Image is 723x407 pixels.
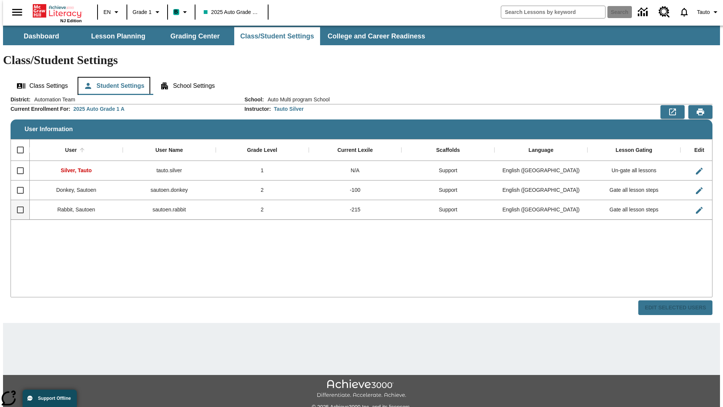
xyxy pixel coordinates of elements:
[11,77,712,95] div: Class/Student Settings
[38,396,71,401] span: Support Offline
[23,390,77,407] button: Support Offline
[60,18,82,23] span: NJ Edition
[587,161,680,181] div: Un-gate all lessons
[692,164,707,179] button: Edit User
[436,147,460,154] div: Scaffolds
[61,167,92,173] span: Silver, Tauto
[4,27,79,45] button: Dashboard
[401,181,494,200] div: Support
[309,181,402,200] div: -100
[123,181,216,200] div: sautoen.donkey
[616,147,652,154] div: Lesson Gating
[216,161,309,181] div: 1
[694,5,723,19] button: Profile/Settings
[692,203,707,218] button: Edit User
[401,161,494,181] div: Support
[587,200,680,220] div: Gate all lesson steps
[337,147,373,154] div: Current Lexile
[501,6,605,18] input: search field
[247,147,277,154] div: Grade Level
[494,200,587,220] div: English (US)
[3,53,720,67] h1: Class/Student Settings
[33,3,82,18] a: Home
[688,105,712,119] button: Print Preview
[692,183,707,198] button: Edit User
[694,147,704,154] div: Edit
[57,207,95,213] span: Rabbit, Sautoen
[494,181,587,200] div: English (US)
[401,200,494,220] div: Support
[264,96,330,103] span: Auto Multi program School
[6,1,28,23] button: Open side menu
[494,161,587,181] div: English (US)
[11,106,70,112] h2: Current Enrollment For :
[244,96,264,103] h2: School :
[3,26,720,45] div: SubNavbar
[216,181,309,200] div: 2
[322,27,431,45] button: College and Career Readiness
[216,200,309,220] div: 2
[587,181,680,200] div: Gate all lesson steps
[78,77,150,95] button: Student Settings
[31,96,75,103] span: Automation Team
[157,27,233,45] button: Grading Center
[81,27,156,45] button: Lesson Planning
[56,187,96,193] span: Donkey, Sautoen
[154,77,221,95] button: School Settings
[100,5,124,19] button: Language: EN, Select a language
[11,96,712,315] div: User Information
[133,8,152,16] span: Grade 1
[24,126,73,133] span: User Information
[11,77,74,95] button: Class Settings
[697,8,710,16] span: Tauto
[123,161,216,181] div: tauto.silver
[633,2,654,23] a: Data Center
[123,200,216,220] div: sautoen.rabbit
[73,105,125,113] div: 2025 Auto Grade 1 A
[3,27,432,45] div: SubNavbar
[274,105,304,113] div: Tauto Silver
[529,147,554,154] div: Language
[65,147,77,154] div: User
[156,147,183,154] div: User Name
[33,3,82,23] div: Home
[317,379,406,399] img: Achieve3000 Differentiate Accelerate Achieve
[104,8,111,16] span: EN
[11,96,31,103] h2: District :
[660,105,685,119] button: Export to CSV
[130,5,165,19] button: Grade: Grade 1, Select a grade
[174,7,178,17] span: B
[244,106,271,112] h2: Instructor :
[654,2,674,22] a: Resource Center, Will open in new tab
[674,2,694,22] a: Notifications
[170,5,192,19] button: Boost Class color is teal. Change class color
[309,200,402,220] div: -215
[204,8,259,16] span: 2025 Auto Grade 1 A
[309,161,402,181] div: N/A
[234,27,320,45] button: Class/Student Settings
